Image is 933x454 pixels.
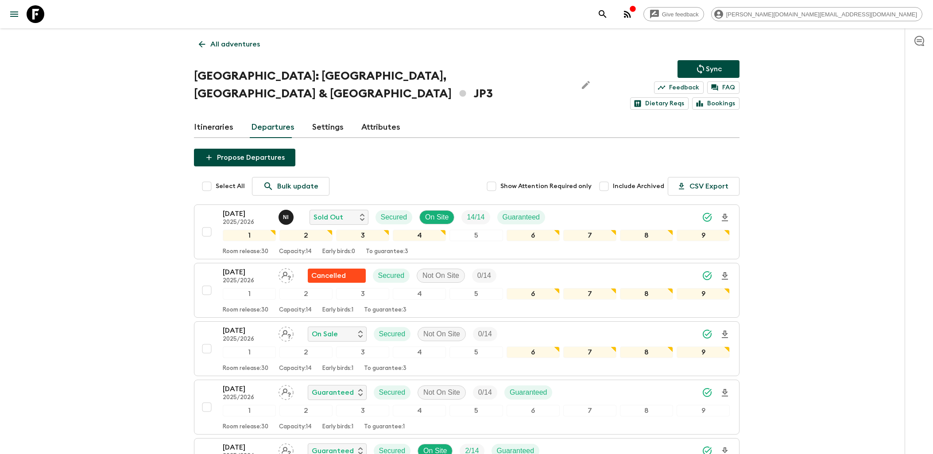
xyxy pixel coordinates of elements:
[194,380,739,435] button: [DATE]2025/2026Assign pack leaderGuaranteedSecuredNot On SiteTrip FillGuaranteed123456789Room rel...
[449,346,503,358] div: 5
[620,288,673,300] div: 8
[312,387,354,398] p: Guaranteed
[379,387,406,398] p: Secured
[223,423,268,431] p: Room release: 30
[336,346,389,358] div: 3
[473,385,497,400] div: Trip Fill
[510,387,547,398] p: Guaranteed
[707,81,739,94] a: FAQ
[449,230,503,241] div: 5
[364,365,406,372] p: To guarantee: 3
[692,97,739,110] a: Bookings
[277,181,318,192] p: Bulk update
[336,405,389,416] div: 3
[312,329,338,339] p: On Sale
[507,288,560,300] div: 6
[563,288,616,300] div: 7
[279,212,295,219] span: Naoya Ishida
[720,212,730,223] svg: Download Onboarding
[223,230,276,241] div: 1
[194,321,739,376] button: [DATE]2025/2026Assign pack leaderOn SaleSecuredNot On SiteTrip Fill123456789Room release:30Capaci...
[279,230,333,241] div: 2
[577,67,595,103] button: Edit Adventure Title
[654,81,704,94] a: Feedback
[223,267,271,277] p: [DATE]
[418,385,466,400] div: Not On Site
[279,423,312,431] p: Capacity: 14
[417,269,465,283] div: Not On Site
[711,7,922,21] div: [PERSON_NAME][DOMAIN_NAME][EMAIL_ADDRESS][DOMAIN_NAME]
[376,210,413,224] div: Secured
[563,230,616,241] div: 7
[473,327,497,341] div: Trip Fill
[223,405,276,416] div: 1
[374,327,411,341] div: Secured
[677,405,730,416] div: 9
[425,212,449,223] p: On Site
[308,269,366,283] div: Flash Pack cancellation
[643,7,704,21] a: Give feedback
[478,387,492,398] p: 0 / 14
[336,230,389,241] div: 3
[5,5,23,23] button: menu
[366,248,408,255] p: To guarantee: 3
[252,177,329,196] a: Bulk update
[194,35,265,53] a: All adventures
[503,212,540,223] p: Guaranteed
[322,307,353,314] p: Early birds: 1
[677,60,739,78] button: Sync adventure departures to the booking engine
[223,394,271,401] p: 2025/2026
[461,210,490,224] div: Trip Fill
[702,387,712,398] svg: Synced Successfully
[364,423,405,431] p: To guarantee: 1
[223,346,276,358] div: 1
[507,230,560,241] div: 6
[449,288,503,300] div: 5
[336,288,389,300] div: 3
[720,271,730,281] svg: Download Onboarding
[378,270,405,281] p: Secured
[472,269,496,283] div: Trip Fill
[702,212,712,223] svg: Synced Successfully
[393,230,446,241] div: 4
[657,11,704,18] span: Give feedback
[477,270,491,281] p: 0 / 14
[223,277,271,285] p: 2025/2026
[720,388,730,398] svg: Download Onboarding
[373,269,410,283] div: Secured
[620,405,673,416] div: 8
[194,67,570,103] h1: [GEOGRAPHIC_DATA]: [GEOGRAPHIC_DATA], [GEOGRAPHIC_DATA] & [GEOGRAPHIC_DATA] JP3
[223,442,271,453] p: [DATE]
[423,329,460,339] p: Not On Site
[393,405,446,416] div: 4
[500,182,592,191] span: Show Attention Required only
[613,182,664,191] span: Include Archived
[251,117,294,138] a: Departures
[194,149,295,166] button: Propose Departures
[393,346,446,358] div: 4
[223,336,271,343] p: 2025/2026
[223,307,268,314] p: Room release: 30
[223,208,271,219] p: [DATE]
[423,387,460,398] p: Not On Site
[620,230,673,241] div: 8
[379,329,406,339] p: Secured
[194,204,739,259] button: [DATE]2025/2026Naoya IshidaSold OutSecuredOn SiteTrip FillGuaranteed123456789Room release:30Capac...
[210,39,260,50] p: All adventures
[418,327,466,341] div: Not On Site
[312,117,344,138] a: Settings
[467,212,484,223] p: 14 / 14
[279,288,333,300] div: 2
[563,346,616,358] div: 7
[279,405,333,416] div: 2
[223,384,271,394] p: [DATE]
[677,230,730,241] div: 9
[668,177,739,196] button: CSV Export
[381,212,407,223] p: Secured
[361,117,400,138] a: Attributes
[194,263,739,318] button: [DATE]2025/2026Assign pack leaderFlash Pack cancellationSecuredNot On SiteTrip Fill123456789Room ...
[322,365,353,372] p: Early birds: 1
[279,329,294,336] span: Assign pack leader
[223,365,268,372] p: Room release: 30
[449,405,503,416] div: 5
